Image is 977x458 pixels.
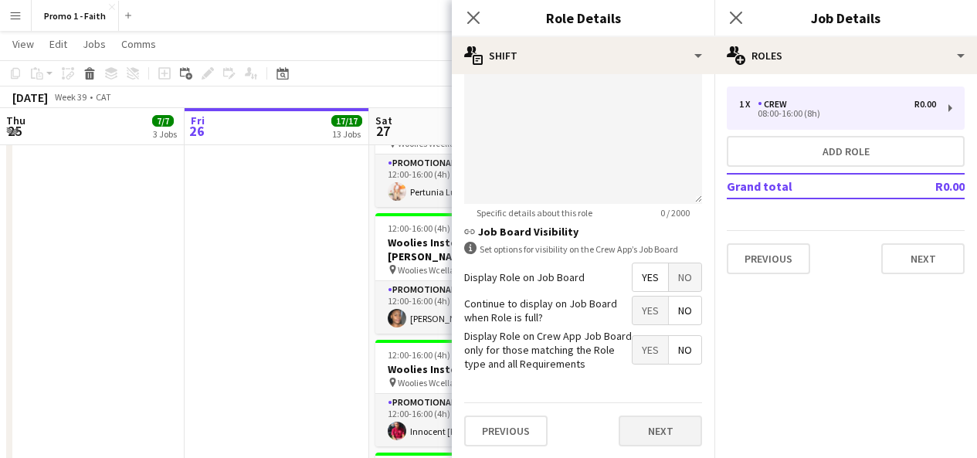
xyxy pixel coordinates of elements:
[375,340,548,446] app-job-card: 12:00-16:00 (4h)1/1Woolies Instore - Lifestyle Woolies Wcellar -Instore Wine Tasting Lifestyle1 R...
[669,263,701,291] span: No
[727,243,810,274] button: Previous
[51,91,90,103] span: Week 39
[388,349,450,361] span: 12:00-16:00 (4h)
[115,34,162,54] a: Comms
[881,243,965,274] button: Next
[375,213,548,334] app-job-card: 12:00-16:00 (4h)1/1Woolies Instore - [PERSON_NAME] Crossing Woolies Wcellar -Instore Wine Tasting...
[375,87,548,207] app-job-card: 12:00-16:00 (4h)1/1Woolies Instore - [GEOGRAPHIC_DATA] Woolies Wcellar -Instore Wine Tasting [GEO...
[332,128,361,140] div: 13 Jobs
[375,154,548,207] app-card-role: Promotional Staffing (Brand Ambassadors)1/112:00-16:00 (4h)Pertunia Lushaba
[398,377,514,388] span: Woolies Wcellar -Instore Wine Tasting Lifestyle
[375,281,548,334] app-card-role: Promotional Staffing (Brand Ambassadors)1/112:00-16:00 (4h)[PERSON_NAME]
[4,122,25,140] span: 25
[49,37,67,51] span: Edit
[375,394,548,446] app-card-role: Promotional Staffing (Brand Ambassadors)1/112:00-16:00 (4h)Innocent [PERSON_NAME]
[331,115,362,127] span: 17/17
[739,99,758,110] div: 1 x
[121,37,156,51] span: Comms
[96,91,111,103] div: CAT
[464,270,585,284] label: Display Role on Job Board
[633,297,668,324] span: Yes
[6,34,40,54] a: View
[633,336,668,364] span: Yes
[373,122,392,140] span: 27
[669,336,701,364] span: No
[758,99,793,110] div: Crew
[714,37,977,74] div: Roles
[76,34,112,54] a: Jobs
[375,362,548,376] h3: Woolies Instore - Lifestyle
[152,115,174,127] span: 7/7
[727,136,965,167] button: Add role
[191,114,205,127] span: Fri
[12,37,34,51] span: View
[619,416,702,446] button: Next
[153,128,177,140] div: 3 Jobs
[6,114,25,127] span: Thu
[43,34,73,54] a: Edit
[633,263,668,291] span: Yes
[727,174,890,198] td: Grand total
[464,297,632,324] label: Continue to display on Job Board when Role is full?
[464,242,702,256] div: Set options for visibility on the Crew App’s Job Board
[12,90,48,105] div: [DATE]
[375,236,548,263] h3: Woolies Instore - [PERSON_NAME] Crossing
[83,37,106,51] span: Jobs
[188,122,205,140] span: 26
[714,8,977,28] h3: Job Details
[32,1,119,31] button: Promo 1 - Faith
[739,110,936,117] div: 08:00-16:00 (8h)
[452,8,714,28] h3: Role Details
[464,416,548,446] button: Previous
[464,225,702,239] h3: Job Board Visibility
[890,174,965,198] td: R0.00
[375,114,392,127] span: Sat
[398,264,514,276] span: Woolies Wcellar -Instore Wine Tasting [PERSON_NAME] Crossing
[388,222,450,234] span: 12:00-16:00 (4h)
[669,297,701,324] span: No
[464,329,632,371] label: Display Role on Crew App Job Board only for those matching the Role type and all Requirements
[648,207,702,219] span: 0 / 2000
[452,37,714,74] div: Shift
[464,207,605,219] span: Specific details about this role
[914,99,936,110] div: R0.00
